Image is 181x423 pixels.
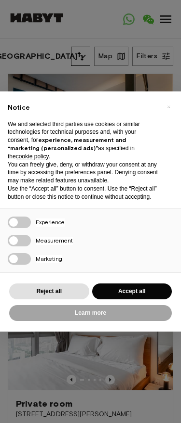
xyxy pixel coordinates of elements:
[167,101,170,113] span: ×
[9,283,89,299] button: Reject all
[8,161,158,185] p: You can freely give, deny, or withdraw your consent at any time by accessing the preferences pane...
[8,120,158,161] p: We and selected third parties use cookies or similar technologies for technical purposes and, wit...
[8,185,158,201] p: Use the “Accept all” button to consent. Use the “Reject all” button or close this notice to conti...
[36,218,65,227] span: Experience
[161,99,176,115] button: Close this notice
[36,237,73,245] span: Measurement
[8,103,158,113] h2: Notice
[36,255,62,263] span: Marketing
[16,153,49,160] a: cookie policy
[9,305,172,321] button: Learn more
[92,283,172,299] button: Accept all
[8,136,126,152] strong: experience, measurement and “marketing (personalized ads)”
